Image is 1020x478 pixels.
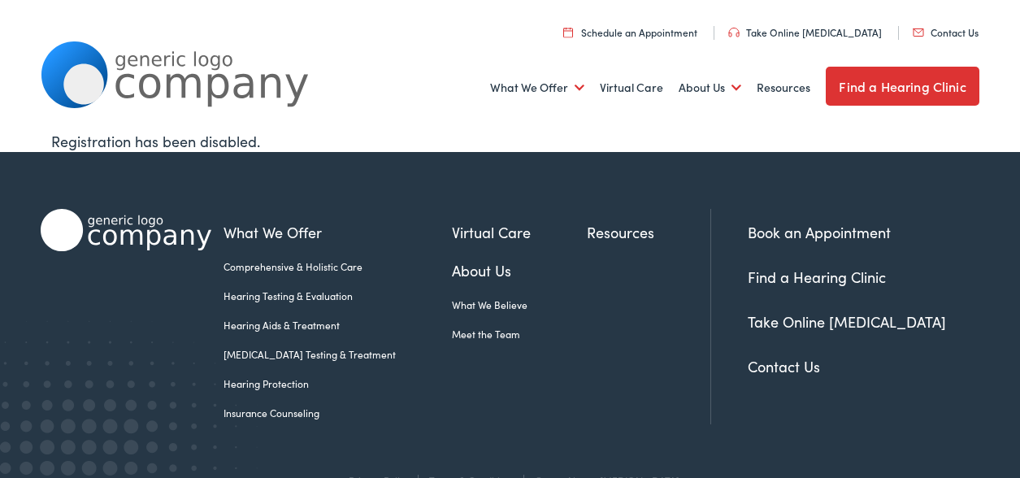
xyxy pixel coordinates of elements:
a: Take Online [MEDICAL_DATA] [748,311,946,332]
a: Virtual Care [600,58,663,118]
a: Virtual Care [452,221,587,243]
a: Comprehensive & Holistic Care [224,259,452,274]
a: Hearing Protection [224,376,452,391]
a: Contact Us [748,356,820,376]
a: What We Offer [490,58,584,118]
img: Alpaca Audiology [41,209,211,251]
div: Registration has been disabled. [51,130,970,152]
a: Take Online [MEDICAL_DATA] [728,25,882,39]
a: Hearing Aids & Treatment [224,318,452,332]
a: What We Offer [224,221,452,243]
a: Insurance Counseling [224,406,452,420]
a: Schedule an Appointment [563,25,697,39]
img: utility icon [563,27,573,37]
a: About Us [679,58,741,118]
a: About Us [452,259,587,281]
a: What We Believe [452,298,587,312]
img: utility icon [913,28,924,37]
a: Find a Hearing Clinic [748,267,886,287]
img: utility icon [728,28,740,37]
a: Resources [757,58,810,118]
a: Contact Us [913,25,979,39]
a: [MEDICAL_DATA] Testing & Treatment [224,347,452,362]
a: Hearing Testing & Evaluation [224,289,452,303]
a: Meet the Team [452,327,587,341]
a: Book an Appointment [748,222,891,242]
a: Find a Hearing Clinic [826,67,979,106]
a: Resources [587,221,710,243]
